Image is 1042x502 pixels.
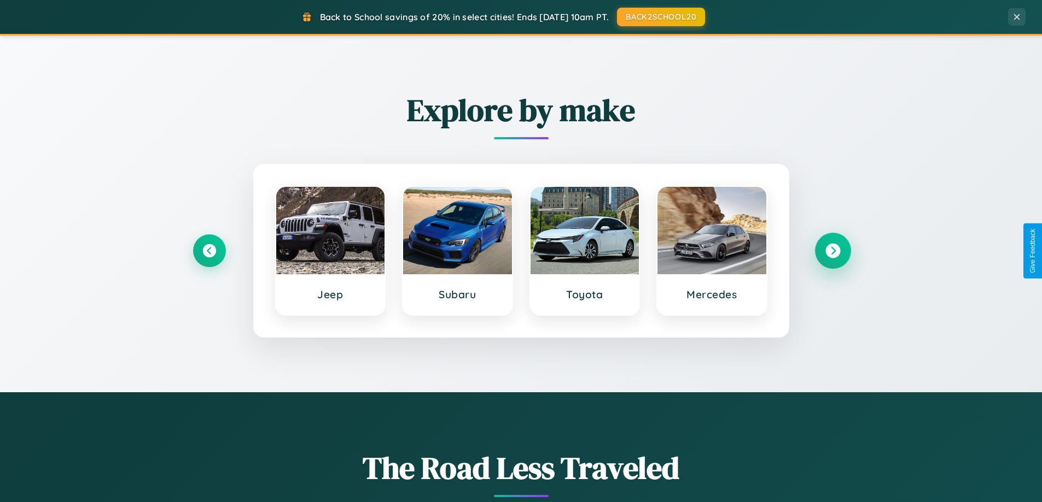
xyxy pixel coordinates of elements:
[320,11,609,22] span: Back to School savings of 20% in select cities! Ends [DATE] 10am PT.
[414,288,501,301] h3: Subaru
[193,89,849,131] h2: Explore by make
[287,288,374,301] h3: Jeep
[617,8,705,26] button: BACK2SCHOOL20
[668,288,755,301] h3: Mercedes
[542,288,628,301] h3: Toyota
[193,447,849,489] h1: The Road Less Traveled
[1029,229,1037,273] div: Give Feedback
